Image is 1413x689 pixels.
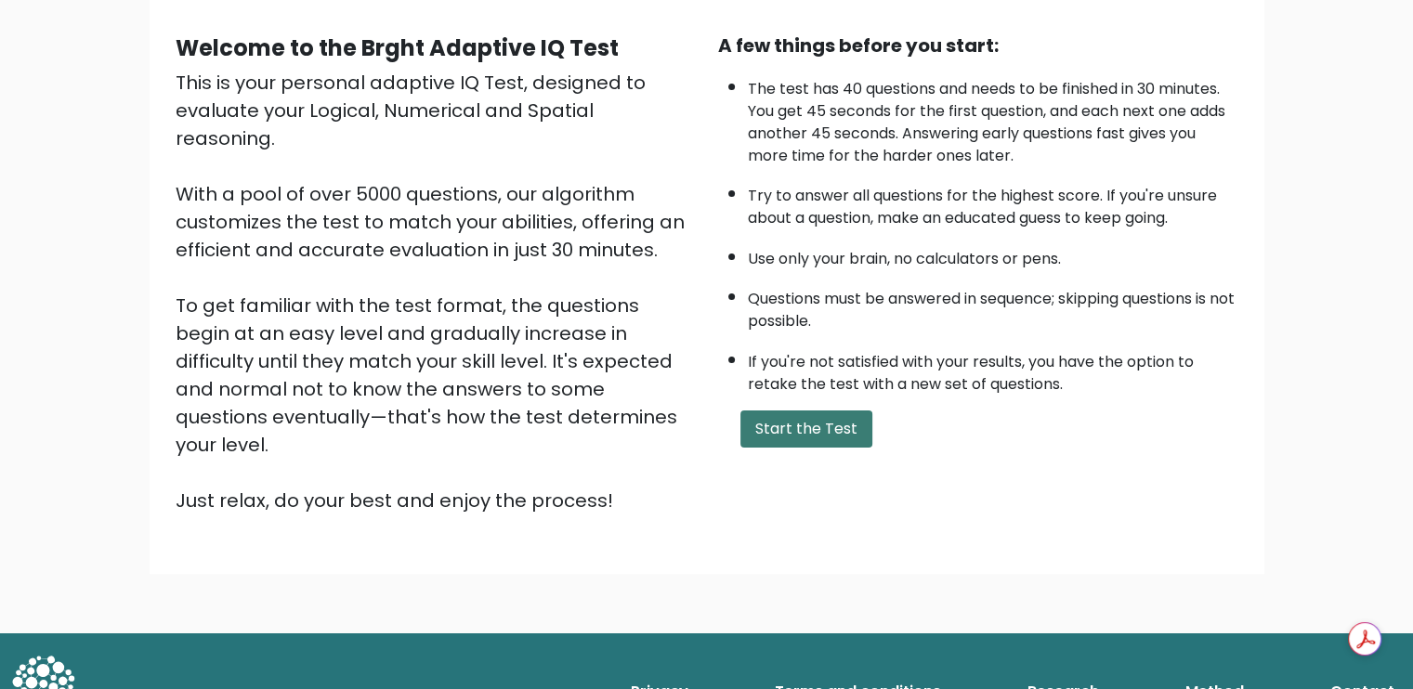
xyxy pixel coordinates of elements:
[748,279,1238,332] li: Questions must be answered in sequence; skipping questions is not possible.
[748,175,1238,229] li: Try to answer all questions for the highest score. If you're unsure about a question, make an edu...
[176,69,696,514] div: This is your personal adaptive IQ Test, designed to evaluate your Logical, Numerical and Spatial ...
[176,32,619,63] b: Welcome to the Brght Adaptive IQ Test
[748,342,1238,396] li: If you're not satisfied with your results, you have the option to retake the test with a new set ...
[748,69,1238,167] li: The test has 40 questions and needs to be finished in 30 minutes. You get 45 seconds for the firs...
[748,239,1238,270] li: Use only your brain, no calculators or pens.
[718,32,1238,59] div: A few things before you start:
[740,410,872,448] button: Start the Test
